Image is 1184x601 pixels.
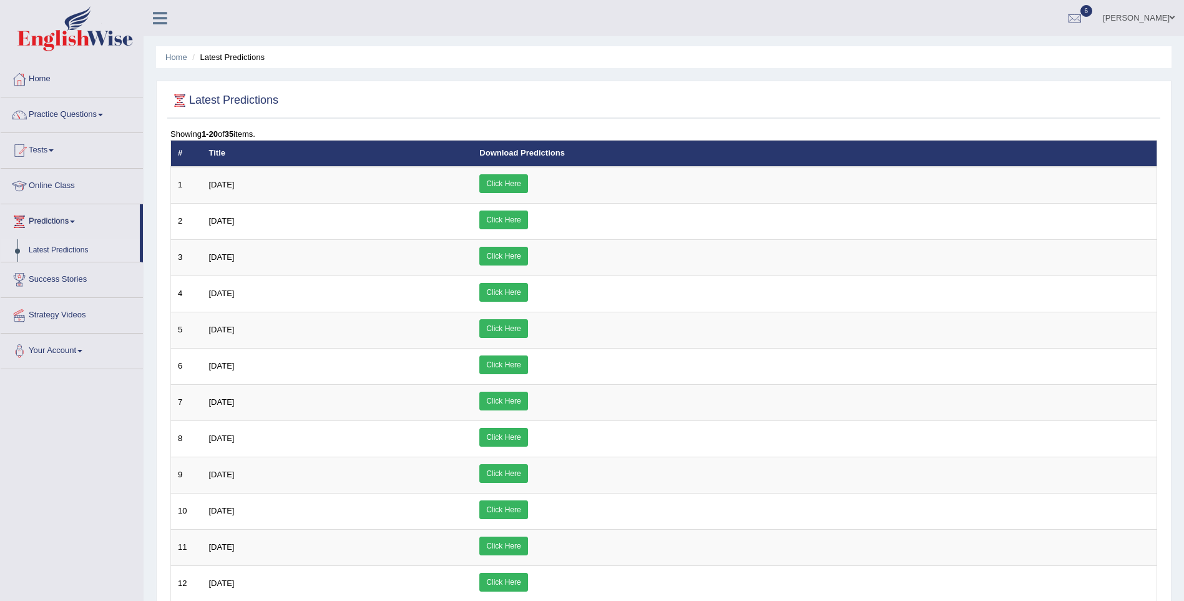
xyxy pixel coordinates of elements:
[171,457,202,493] td: 9
[209,252,235,262] span: [DATE]
[209,470,235,479] span: [DATE]
[479,355,527,374] a: Click Here
[1,97,143,129] a: Practice Questions
[479,392,527,410] a: Click Here
[1,262,143,294] a: Success Stories
[171,239,202,276] td: 3
[209,397,235,407] span: [DATE]
[171,384,202,420] td: 7
[479,573,527,592] a: Click Here
[171,312,202,348] td: 5
[479,174,527,193] a: Click Here
[209,289,235,298] span: [DATE]
[1,298,143,329] a: Strategy Videos
[202,141,473,167] th: Title
[171,276,202,312] td: 4
[209,361,235,370] span: [DATE]
[170,128,1157,140] div: Showing of items.
[209,434,235,443] span: [DATE]
[1080,5,1093,17] span: 6
[165,52,187,62] a: Home
[202,129,218,139] b: 1-20
[479,464,527,483] a: Click Here
[170,91,278,110] h2: Latest Predictions
[479,500,527,519] a: Click Here
[171,529,202,565] td: 11
[171,420,202,457] td: 8
[479,537,527,555] a: Click Here
[1,62,143,93] a: Home
[23,239,140,262] a: Latest Predictions
[209,216,235,226] span: [DATE]
[479,247,527,266] a: Click Here
[171,141,202,167] th: #
[209,579,235,588] span: [DATE]
[171,348,202,384] td: 6
[1,204,140,236] a: Predictions
[1,133,143,164] a: Tests
[171,167,202,204] td: 1
[472,141,1157,167] th: Download Predictions
[209,542,235,552] span: [DATE]
[171,203,202,239] td: 2
[479,283,527,302] a: Click Here
[479,428,527,447] a: Click Here
[225,129,233,139] b: 35
[479,211,527,229] a: Click Here
[171,493,202,529] td: 10
[1,169,143,200] a: Online Class
[209,180,235,189] span: [DATE]
[1,334,143,365] a: Your Account
[209,506,235,515] span: [DATE]
[209,325,235,334] span: [DATE]
[479,319,527,338] a: Click Here
[189,51,265,63] li: Latest Predictions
